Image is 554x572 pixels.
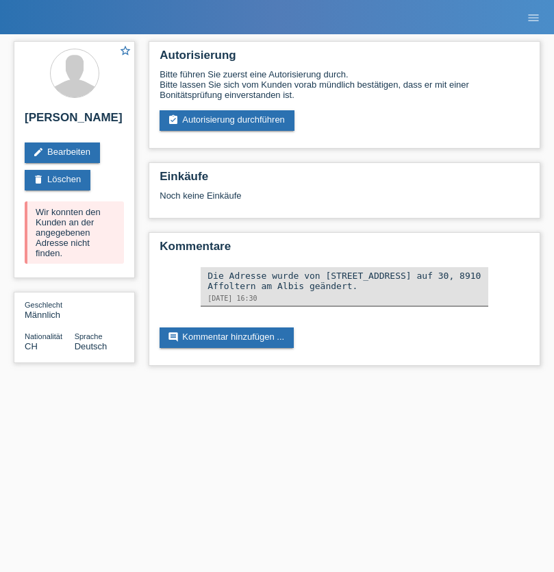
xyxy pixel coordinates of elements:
span: Nationalität [25,332,62,340]
i: delete [33,174,44,185]
h2: [PERSON_NAME] [25,111,124,132]
i: star_border [119,45,131,57]
span: Geschlecht [25,301,62,309]
a: deleteLöschen [25,170,90,190]
i: assignment_turned_in [168,114,179,125]
a: menu [520,13,547,21]
i: menu [527,11,540,25]
a: editBearbeiten [25,142,100,163]
i: comment [168,332,179,343]
div: [DATE] 16:30 [207,295,481,302]
div: Noch keine Einkäufe [160,190,529,211]
a: star_border [119,45,131,59]
h2: Einkäufe [160,170,529,190]
span: Sprache [75,332,103,340]
a: assignment_turned_inAutorisierung durchführen [160,110,294,131]
h2: Autorisierung [160,49,529,69]
span: Schweiz [25,341,38,351]
a: commentKommentar hinzufügen ... [160,327,294,348]
span: Deutsch [75,341,108,351]
div: Die Adresse wurde von [STREET_ADDRESS] auf 30, 8910 Affoltern am Albis geändert. [207,271,481,291]
div: Bitte führen Sie zuerst eine Autorisierung durch. Bitte lassen Sie sich vom Kunden vorab mündlich... [160,69,529,100]
div: Wir konnten den Kunden an der angegebenen Adresse nicht finden. [25,201,124,264]
h2: Kommentare [160,240,529,260]
div: Männlich [25,299,75,320]
i: edit [33,147,44,158]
